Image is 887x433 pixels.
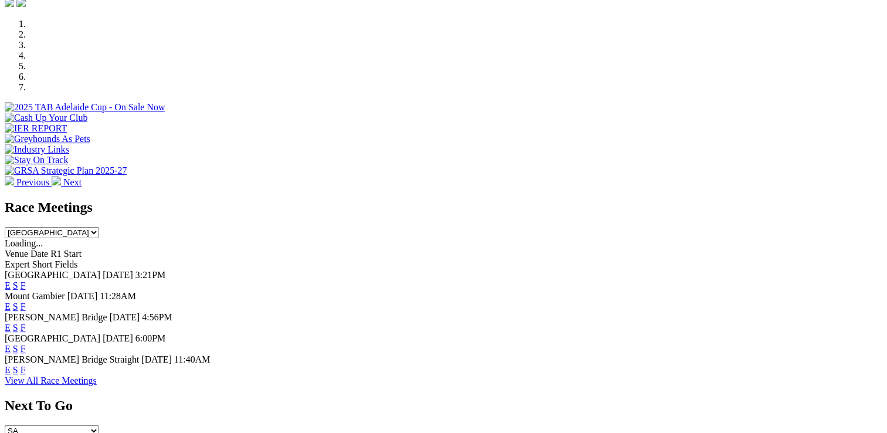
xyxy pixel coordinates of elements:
[5,259,30,269] span: Expert
[135,333,166,343] span: 6:00PM
[67,291,98,301] span: [DATE]
[13,280,18,290] a: S
[21,323,26,333] a: F
[5,177,52,187] a: Previous
[50,249,81,259] span: R1 Start
[5,102,165,113] img: 2025 TAB Adelaide Cup - On Sale Now
[52,176,61,185] img: chevron-right-pager-white.svg
[5,280,11,290] a: E
[21,302,26,312] a: F
[5,165,127,176] img: GRSA Strategic Plan 2025-27
[5,323,11,333] a: E
[141,354,172,364] span: [DATE]
[5,291,65,301] span: Mount Gambier
[63,177,81,187] span: Next
[13,302,18,312] a: S
[174,354,210,364] span: 11:40AM
[55,259,77,269] span: Fields
[5,376,97,385] a: View All Race Meetings
[5,344,11,354] a: E
[52,177,81,187] a: Next
[5,199,882,215] h2: Race Meetings
[16,177,49,187] span: Previous
[5,249,28,259] span: Venue
[5,113,87,123] img: Cash Up Your Club
[103,270,133,280] span: [DATE]
[32,259,53,269] span: Short
[5,134,90,144] img: Greyhounds As Pets
[5,238,43,248] span: Loading...
[5,270,100,280] span: [GEOGRAPHIC_DATA]
[5,155,68,165] img: Stay On Track
[5,176,14,185] img: chevron-left-pager-white.svg
[5,354,139,364] span: [PERSON_NAME] Bridge Straight
[5,333,100,343] span: [GEOGRAPHIC_DATA]
[13,323,18,333] a: S
[13,344,18,354] a: S
[21,365,26,375] a: F
[5,312,107,322] span: [PERSON_NAME] Bridge
[5,144,69,155] img: Industry Links
[100,291,136,301] span: 11:28AM
[142,312,172,322] span: 4:56PM
[110,312,140,322] span: [DATE]
[13,365,18,375] a: S
[5,365,11,375] a: E
[30,249,48,259] span: Date
[103,333,133,343] span: [DATE]
[21,280,26,290] a: F
[5,398,882,414] h2: Next To Go
[5,123,67,134] img: IER REPORT
[21,344,26,354] a: F
[135,270,166,280] span: 3:21PM
[5,302,11,312] a: E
